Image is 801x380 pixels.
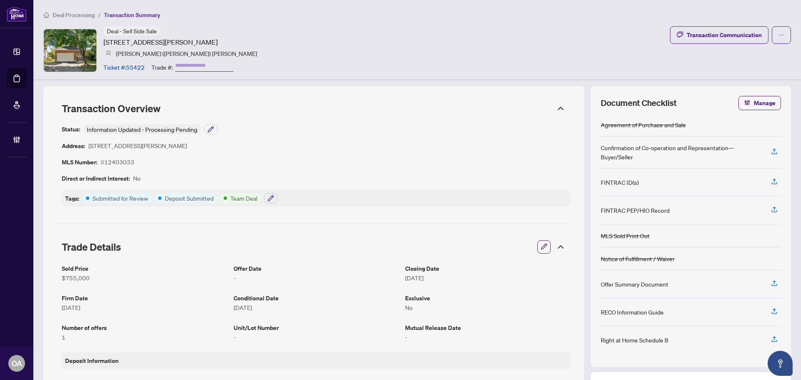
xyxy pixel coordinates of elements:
[103,63,145,72] article: Ticket #: 55422
[234,323,399,332] article: Unit/Lot Number
[601,254,675,263] div: Notice of Fulfillment / Waiver
[103,37,218,47] article: [STREET_ADDRESS][PERSON_NAME]
[7,6,27,22] img: logo
[53,11,95,19] span: Deal Processing
[133,174,141,183] article: No
[601,279,668,289] div: Offer Summary Document
[405,293,570,303] article: Exclusive
[62,141,85,151] article: Address:
[106,50,111,56] img: svg%3e
[55,98,572,119] div: Transaction Overview
[601,335,668,345] div: Right at Home Schedule B
[165,194,214,203] article: Deposit Submitted
[230,194,257,203] article: Team Deal
[234,264,399,273] article: Offer Date
[62,323,227,332] article: Number of offers
[601,307,664,317] div: RECO Information Guide
[234,332,399,342] article: -
[405,323,570,332] article: Mutual Release Date
[107,27,157,35] span: Deal - Sell Side Sale
[687,28,762,42] div: Transaction Communication
[104,11,160,19] span: Transaction Summary
[93,194,148,203] article: Submitted for Review
[12,357,22,369] span: OA
[62,102,161,115] span: Transaction Overview
[62,293,227,303] article: Firm Date
[44,29,96,72] img: IMG-X12403033_1.jpg
[43,12,49,18] span: home
[101,157,134,167] article: X12403033
[62,332,227,342] article: 1
[405,303,570,312] article: No
[601,97,677,109] span: Document Checklist
[83,124,201,134] div: Information Updated - Processing Pending
[62,241,121,253] span: Trade Details
[62,174,130,183] article: Direct or Indirect Interest:
[768,351,793,376] button: Open asap
[62,264,227,273] article: Sold Price
[601,143,761,161] div: Confirmation of Co-operation and Representation—Buyer/Seller
[234,303,399,312] article: [DATE]
[234,293,399,303] article: Conditional Date
[234,273,399,282] article: -
[62,157,97,167] article: MLS Number:
[151,63,173,72] article: Trade #:
[601,231,650,240] div: MLS Sold Print Out
[55,235,572,259] div: Trade Details
[65,194,79,203] article: Tags:
[405,273,570,282] article: [DATE]
[601,206,670,215] div: FINTRAC PEP/HIO Record
[738,96,781,110] button: Manage
[65,356,118,365] article: Deposit Information
[670,26,768,44] button: Transaction Communication
[778,32,784,38] span: ellipsis
[601,120,686,129] div: Agreement of Purchase and Sale
[62,273,227,282] article: $755,000
[405,332,570,342] article: -
[88,141,187,151] article: [STREET_ADDRESS][PERSON_NAME]
[405,264,570,273] article: Closing Date
[754,96,776,110] span: Manage
[62,124,80,134] article: Status:
[98,10,101,20] li: /
[116,49,257,58] article: [PERSON_NAME] ([PERSON_NAME]) [PERSON_NAME]
[62,303,227,312] article: [DATE]
[601,178,639,187] div: FINTRAC ID(s)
